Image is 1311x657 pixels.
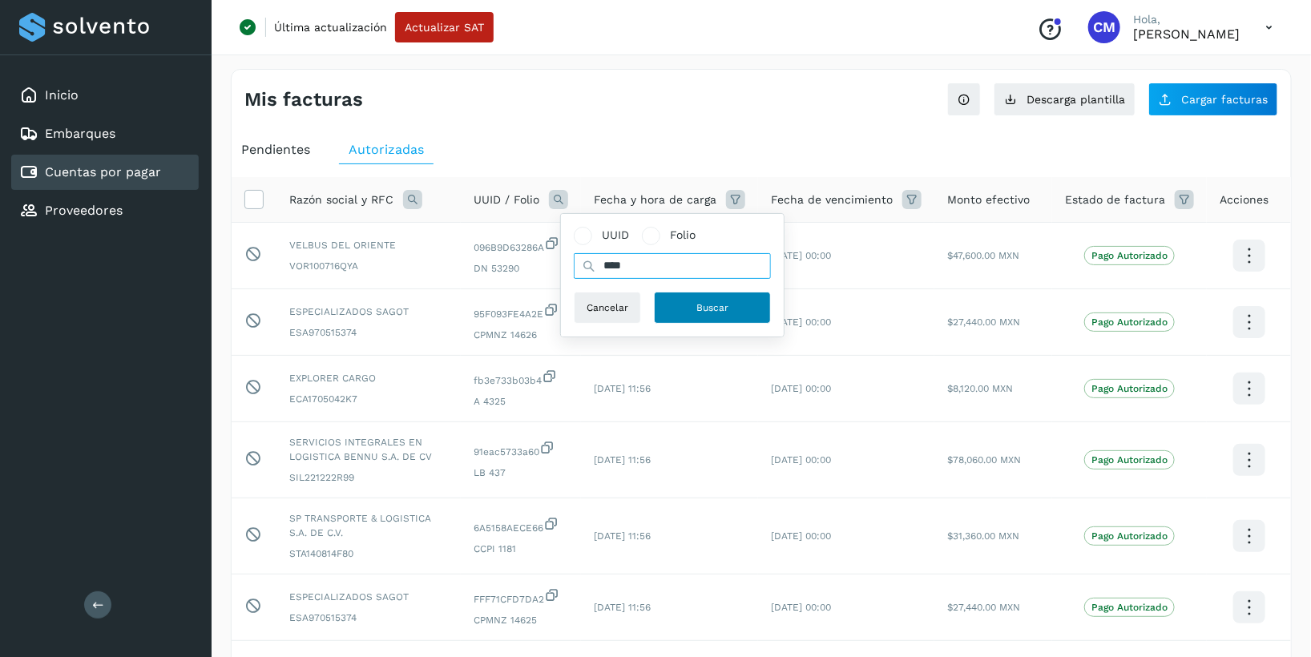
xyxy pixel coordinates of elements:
[289,435,448,464] span: SERVICIOS INTEGRALES EN LOGISTICA BENNU S.A. DE CV
[771,602,831,613] span: [DATE] 00:00
[244,88,363,111] h4: Mis facturas
[474,328,568,342] span: CPMNZ 14626
[1148,83,1278,116] button: Cargar facturas
[11,78,199,113] div: Inicio
[1133,26,1240,42] p: Cynthia Mendoza
[45,126,115,141] a: Embarques
[289,259,448,273] span: VOR100716QYA
[289,371,448,385] span: EXPLORER CARGO
[45,203,123,218] a: Proveedores
[947,316,1020,328] span: $27,440.00 MXN
[1091,250,1168,261] p: Pago Autorizado
[1220,191,1269,208] span: Acciones
[947,191,1030,208] span: Monto efectivo
[947,383,1013,394] span: $8,120.00 MXN
[405,22,484,33] span: Actualizar SAT
[289,392,448,406] span: ECA1705042K7
[1027,94,1125,105] span: Descarga plantilla
[474,466,568,480] span: LB 437
[771,191,893,208] span: Fecha de vencimiento
[594,383,651,394] span: [DATE] 11:56
[594,191,716,208] span: Fecha y hora de carga
[474,191,539,208] span: UUID / Folio
[947,530,1019,542] span: $31,360.00 MXN
[45,164,161,179] a: Cuentas por pagar
[474,236,568,255] span: 096B9D63286A
[771,454,831,466] span: [DATE] 00:00
[474,394,568,409] span: A 4325
[594,454,651,466] span: [DATE] 11:56
[289,546,448,561] span: STA140814F80
[771,530,831,542] span: [DATE] 00:00
[771,250,831,261] span: [DATE] 00:00
[474,613,568,627] span: CPMNZ 14625
[11,116,199,151] div: Embarques
[947,250,1019,261] span: $47,600.00 MXN
[1091,454,1168,466] p: Pago Autorizado
[289,611,448,625] span: ESA970515374
[474,542,568,556] span: CCPI 1181
[594,530,651,542] span: [DATE] 11:56
[289,304,448,319] span: ESPECIALIZADOS SAGOT
[994,83,1136,116] button: Descarga plantilla
[1091,530,1168,542] p: Pago Autorizado
[947,454,1021,466] span: $78,060.00 MXN
[11,155,199,190] div: Cuentas por pagar
[45,87,79,103] a: Inicio
[395,12,494,42] button: Actualizar SAT
[771,316,831,328] span: [DATE] 00:00
[274,20,387,34] p: Última actualización
[474,369,568,388] span: fb3e733b03b4
[1133,13,1240,26] p: Hola,
[1181,94,1268,105] span: Cargar facturas
[11,193,199,228] div: Proveedores
[1065,191,1165,208] span: Estado de factura
[289,511,448,540] span: SP TRANSPORTE & LOGISTICA S.A. DE C.V.
[1091,602,1168,613] p: Pago Autorizado
[474,302,568,321] span: 95F093FE4A2E
[771,383,831,394] span: [DATE] 00:00
[289,191,393,208] span: Razón social y RFC
[947,602,1020,613] span: $27,440.00 MXN
[289,238,448,252] span: VELBUS DEL ORIENTE
[1091,316,1168,328] p: Pago Autorizado
[594,602,651,613] span: [DATE] 11:56
[289,470,448,485] span: SIL221222R99
[474,261,568,276] span: DN 53290
[289,590,448,604] span: ESPECIALIZADOS SAGOT
[474,516,568,535] span: 6A5158AECE66
[474,587,568,607] span: FFF71CFD7DA2
[289,325,448,340] span: ESA970515374
[349,142,424,157] span: Autorizadas
[474,440,568,459] span: 91eac5733a60
[1091,383,1168,394] p: Pago Autorizado
[241,142,310,157] span: Pendientes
